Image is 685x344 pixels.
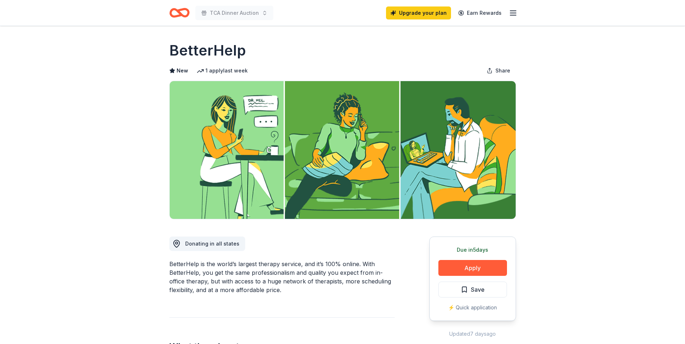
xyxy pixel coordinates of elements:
[195,6,273,20] button: TCA Dinner Auction
[177,66,188,75] span: New
[471,285,485,294] span: Save
[438,246,507,254] div: Due in 5 days
[438,282,507,297] button: Save
[481,63,516,78] button: Share
[169,4,190,21] a: Home
[429,330,516,338] div: Updated 7 days ago
[197,66,248,75] div: 1 apply last week
[169,40,246,61] h1: BetterHelp
[185,241,239,247] span: Donating in all states
[170,81,516,219] img: Image for BetterHelp
[495,66,510,75] span: Share
[169,260,395,294] div: BetterHelp is the world’s largest therapy service, and it’s 100% online. With BetterHelp, you get...
[386,6,451,19] a: Upgrade your plan
[454,6,506,19] a: Earn Rewards
[438,260,507,276] button: Apply
[438,303,507,312] div: ⚡️ Quick application
[210,9,259,17] span: TCA Dinner Auction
